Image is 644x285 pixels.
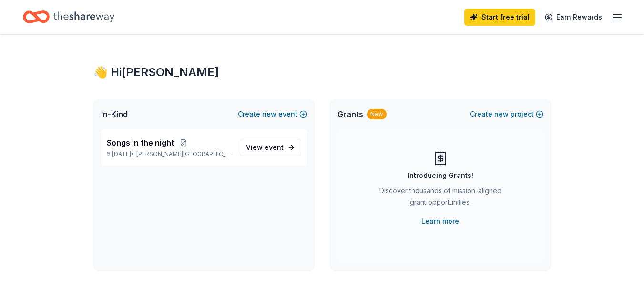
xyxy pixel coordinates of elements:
span: Grants [337,108,363,120]
div: 👋 Hi [PERSON_NAME] [93,65,551,80]
span: new [262,108,276,120]
div: Introducing Grants! [408,170,473,181]
div: New [367,109,387,119]
span: Songs in the night [107,137,174,148]
span: event [265,143,284,151]
a: View event [240,139,301,156]
span: [PERSON_NAME][GEOGRAPHIC_DATA], [GEOGRAPHIC_DATA] [136,150,232,158]
a: Earn Rewards [539,9,608,26]
p: [DATE] • [107,150,232,158]
a: Learn more [421,216,459,227]
div: Discover thousands of mission-aligned grant opportunities. [376,185,505,212]
button: Createnewproject [470,108,543,120]
a: Home [23,6,114,28]
a: Start free trial [464,9,535,26]
span: In-Kind [101,108,128,120]
span: new [494,108,509,120]
span: View [246,142,284,153]
button: Createnewevent [238,108,307,120]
